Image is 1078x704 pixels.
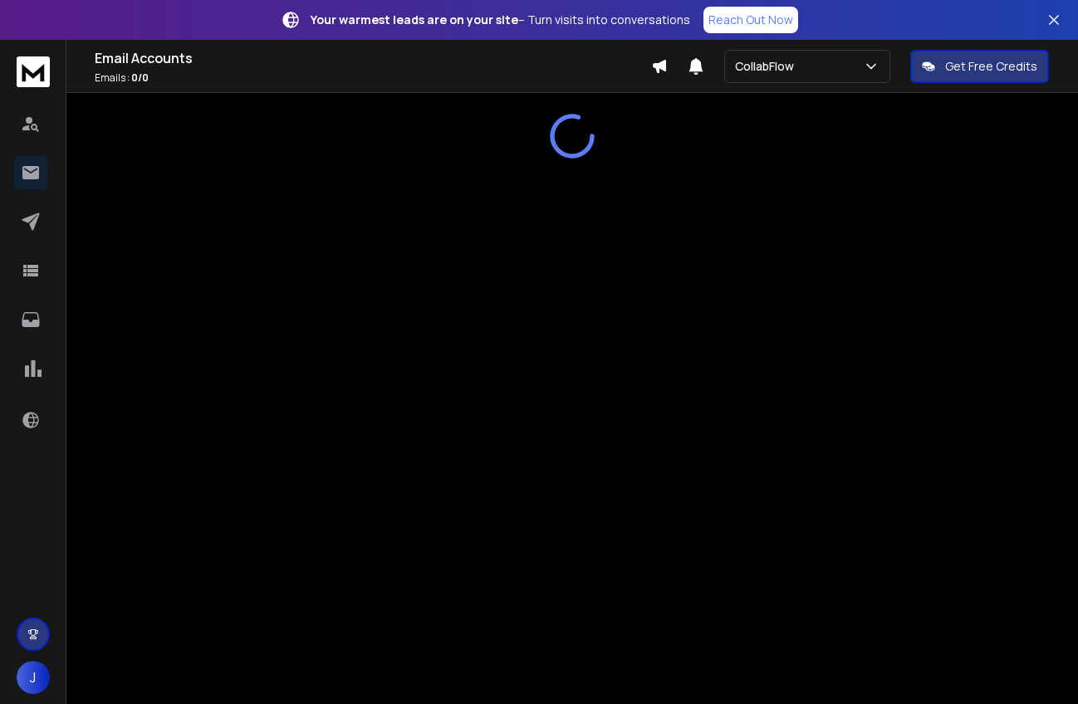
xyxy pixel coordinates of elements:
span: 0 / 0 [131,71,149,85]
strong: Your warmest leads are on your site [311,12,518,27]
h1: Email Accounts [95,48,651,68]
a: Reach Out Now [703,7,798,33]
p: Get Free Credits [945,58,1037,75]
button: J [17,661,50,694]
p: – Turn visits into conversations [311,12,690,28]
button: Get Free Credits [910,50,1049,83]
p: CollabFlow [735,58,801,75]
p: Emails : [95,71,651,85]
p: Reach Out Now [708,12,793,28]
img: logo [17,56,50,87]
